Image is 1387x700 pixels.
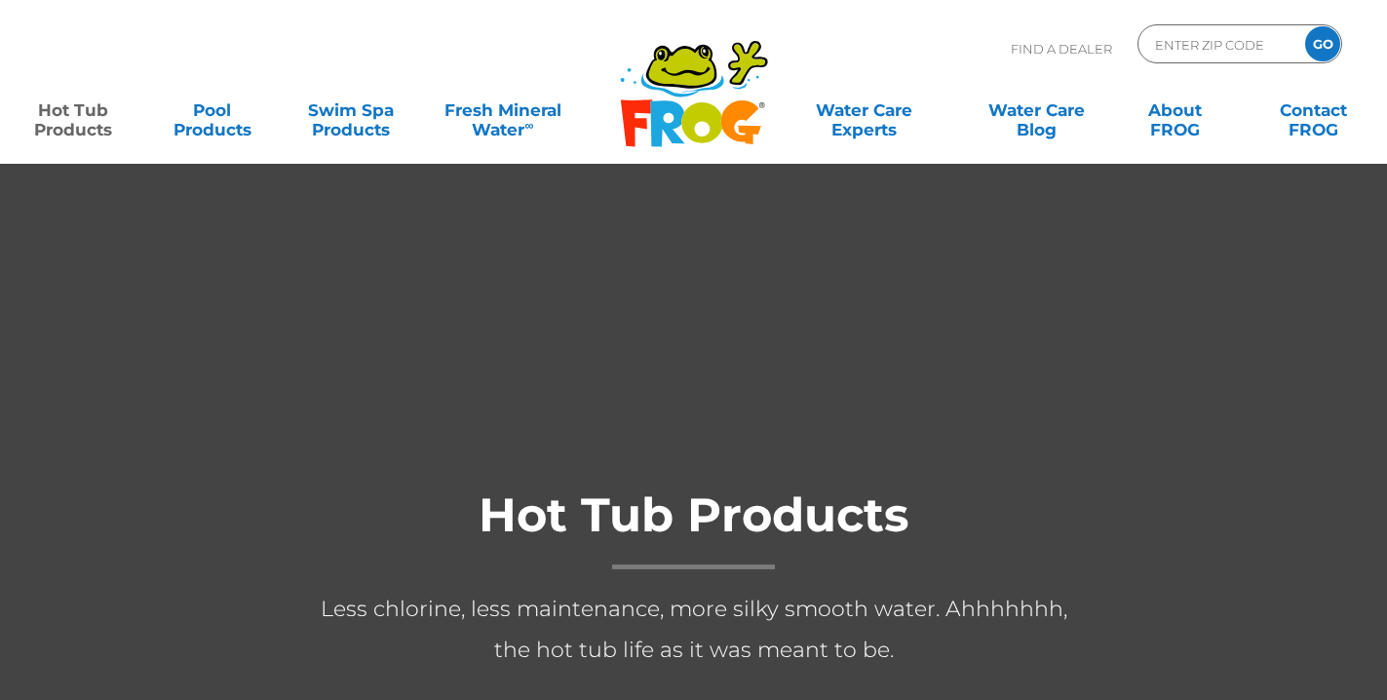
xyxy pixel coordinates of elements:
h1: Hot Tub Products [304,489,1084,569]
input: GO [1305,26,1340,61]
sup: ∞ [524,118,533,133]
input: Zip Code Form [1153,30,1285,58]
a: Hot TubProducts [19,91,128,130]
a: Water CareBlog [982,91,1091,130]
a: Swim SpaProducts [297,91,405,130]
a: ContactFROG [1259,91,1368,130]
p: Find A Dealer [1011,24,1112,73]
a: AboutFROG [1121,91,1229,130]
a: Fresh MineralWater∞ [436,91,570,130]
a: Water CareExperts [776,91,951,130]
p: Less chlorine, less maintenance, more silky smooth water. Ahhhhhhh, the hot tub life as it was me... [304,589,1084,671]
a: PoolProducts [158,91,266,130]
